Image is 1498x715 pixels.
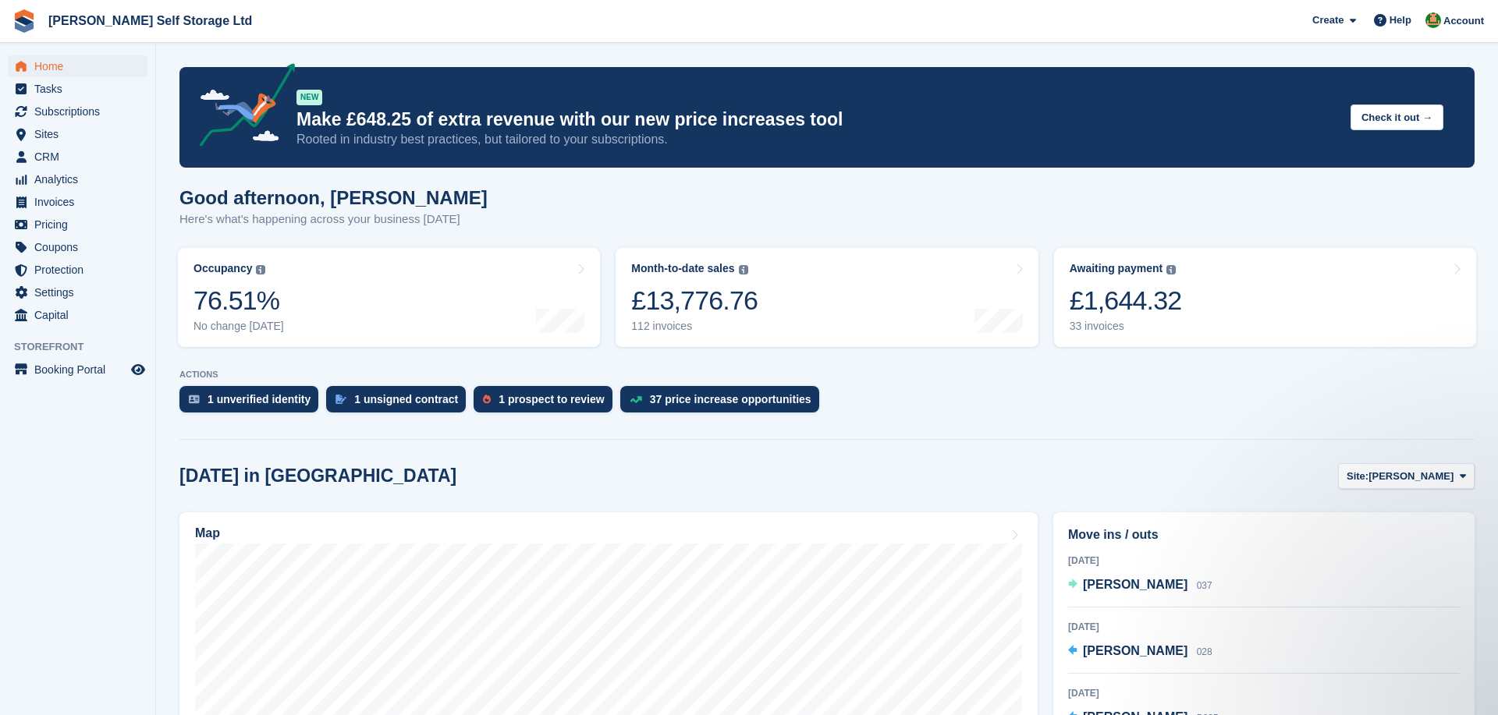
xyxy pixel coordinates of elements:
[1083,578,1187,591] span: [PERSON_NAME]
[179,386,326,420] a: 1 unverified identity
[8,359,147,381] a: menu
[34,78,128,100] span: Tasks
[8,259,147,281] a: menu
[1070,320,1182,333] div: 33 invoices
[1054,248,1476,347] a: Awaiting payment £1,644.32 33 invoices
[14,339,155,355] span: Storefront
[178,248,600,347] a: Occupancy 76.51% No change [DATE]
[1312,12,1344,28] span: Create
[1068,642,1212,662] a: [PERSON_NAME] 028
[8,146,147,168] a: menu
[179,211,488,228] p: Here's what's happening across your business [DATE]
[8,281,147,303] a: menu
[296,90,322,105] div: NEW
[630,396,642,403] img: price_increase_opportunities-93ffe204e8149a01c8c9dc8f82e8f89637d9d84a8eef4429ea346261dce0b2c0.svg
[1443,13,1484,29] span: Account
[1166,265,1176,274] img: icon-info-grey-7440780725fd019a000dd9b08b2336e03edf1995a4989e88bcd33f0948082b44.svg
[499,393,604,405] div: 1 prospect to review
[34,123,128,145] span: Sites
[189,395,200,404] img: verify_identity-adf6edd0f0f0b5bbfe63781bf79b02c33cf7c696d77639b501bdc392416b5a36.svg
[12,9,36,33] img: stora-icon-8386f47178a22dfd0bd8f6a31ec36ba5ce8667c1dd55bd0f319d3a0aa187defe.svg
[129,360,147,379] a: Preview store
[193,320,284,333] div: No change [DATE]
[1338,463,1475,489] button: Site: [PERSON_NAME]
[8,214,147,235] a: menu
[1070,285,1182,317] div: £1,644.32
[179,465,456,487] h2: [DATE] in [GEOGRAPHIC_DATA]
[474,386,619,420] a: 1 prospect to review
[620,386,827,420] a: 37 price increase opportunities
[631,262,734,275] div: Month-to-date sales
[1068,620,1460,634] div: [DATE]
[1068,686,1460,700] div: [DATE]
[8,168,147,190] a: menu
[8,236,147,258] a: menu
[34,304,128,326] span: Capital
[296,131,1338,148] p: Rooted in industry best practices, but tailored to your subscriptions.
[34,146,128,168] span: CRM
[1068,554,1460,568] div: [DATE]
[179,370,1475,380] p: ACTIONS
[1368,469,1454,484] span: [PERSON_NAME]
[193,285,284,317] div: 76.51%
[326,386,474,420] a: 1 unsigned contract
[179,187,488,208] h1: Good afternoon, [PERSON_NAME]
[34,236,128,258] span: Coupons
[193,262,252,275] div: Occupancy
[296,108,1338,131] p: Make £648.25 of extra revenue with our new price increases tool
[186,63,296,152] img: price-adjustments-announcement-icon-8257ccfd72463d97f412b2fc003d46551f7dbcb40ab6d574587a9cd5c0d94...
[1351,104,1443,130] button: Check it out →
[8,304,147,326] a: menu
[1068,526,1460,544] h2: Move ins / outs
[208,393,311,405] div: 1 unverified identity
[34,55,128,77] span: Home
[256,265,265,274] img: icon-info-grey-7440780725fd019a000dd9b08b2336e03edf1995a4989e88bcd33f0948082b44.svg
[631,285,758,317] div: £13,776.76
[34,101,128,122] span: Subscriptions
[631,320,758,333] div: 112 invoices
[616,248,1038,347] a: Month-to-date sales £13,776.76 112 invoices
[1068,575,1212,596] a: [PERSON_NAME] 037
[34,281,128,303] span: Settings
[34,214,128,235] span: Pricing
[1083,644,1187,657] span: [PERSON_NAME]
[8,123,147,145] a: menu
[195,526,220,540] h2: Map
[34,191,128,213] span: Invoices
[650,393,811,405] div: 37 price increase opportunities
[335,395,346,404] img: contract_signature_icon-13c848040528278c33f63329250d36e43548de30e8caae1d1a13099fd9432cc5.svg
[8,55,147,77] a: menu
[1070,262,1163,275] div: Awaiting payment
[354,393,458,405] div: 1 unsigned contract
[1425,12,1441,28] img: Joshua Wild
[1347,469,1368,484] span: Site:
[1390,12,1411,28] span: Help
[1197,646,1212,657] span: 028
[8,101,147,122] a: menu
[8,191,147,213] a: menu
[483,395,491,404] img: prospect-51fa495bee0391a8d652442698ab0144808aea92771e9ea1ae160a38d050c398.svg
[42,8,258,34] a: [PERSON_NAME] Self Storage Ltd
[739,265,748,274] img: icon-info-grey-7440780725fd019a000dd9b08b2336e03edf1995a4989e88bcd33f0948082b44.svg
[34,168,128,190] span: Analytics
[34,259,128,281] span: Protection
[1197,580,1212,591] span: 037
[8,78,147,100] a: menu
[34,359,128,381] span: Booking Portal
